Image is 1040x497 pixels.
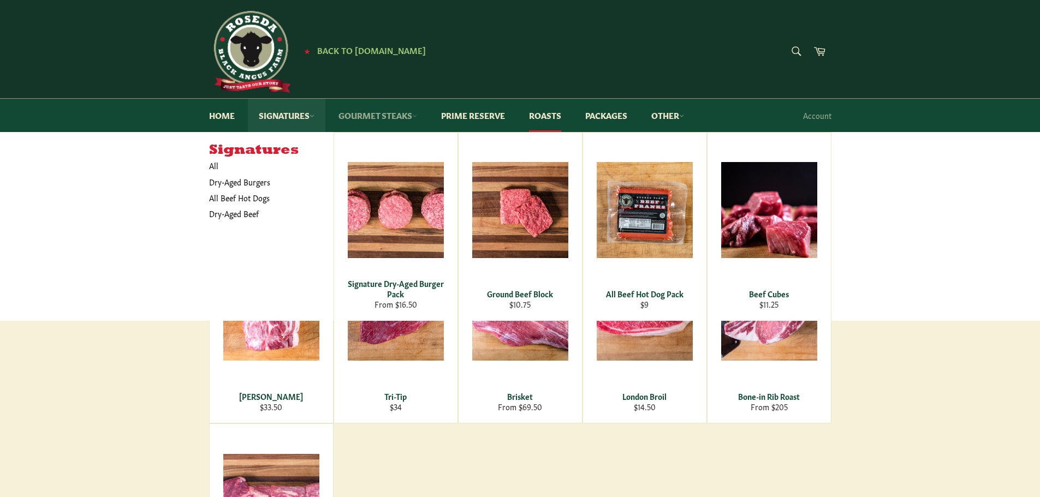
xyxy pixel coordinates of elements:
[341,391,450,402] div: Tri-Tip
[583,132,707,321] a: All Beef Hot Dog Pack All Beef Hot Dog Pack $9
[341,402,450,412] div: $34
[465,299,575,309] div: $10.75
[341,299,450,309] div: From $16.50
[204,206,323,221] a: Dry-Aged Beef
[721,162,817,258] img: Beef Cubes
[465,391,575,402] div: Brisket
[590,289,699,299] div: All Beef Hot Dog Pack
[299,46,426,55] a: ★ Back to [DOMAIN_NAME]
[714,402,824,412] div: From $205
[334,132,458,321] a: Signature Dry-Aged Burger Pack Signature Dry-Aged Burger Pack From $16.50
[317,44,426,56] span: Back to [DOMAIN_NAME]
[574,99,638,132] a: Packages
[798,99,837,131] a: Account
[590,402,699,412] div: $14.50
[216,391,326,402] div: [PERSON_NAME]
[714,391,824,402] div: Bone-in Rib Roast
[204,158,334,173] a: All
[472,162,568,258] img: Ground Beef Block
[583,234,707,423] a: London Broil London Broil $14.50
[590,299,699,309] div: $9
[204,190,323,206] a: All Beef Hot Dogs
[334,234,458,423] a: Tri-Tip Tri-Tip $34
[248,99,325,132] a: Signatures
[590,391,699,402] div: London Broil
[304,46,310,55] span: ★
[465,289,575,299] div: Ground Beef Block
[348,162,444,258] img: Signature Dry-Aged Burger Pack
[458,132,583,321] a: Ground Beef Block Ground Beef Block $10.75
[216,402,326,412] div: $33.50
[465,402,575,412] div: From $69.50
[204,174,323,190] a: Dry-Aged Burgers
[430,99,516,132] a: Prime Reserve
[518,99,572,132] a: Roasts
[707,234,831,423] a: Bone-in Rib Roast Bone-in Rib Roast From $205
[640,99,695,132] a: Other
[209,11,291,93] img: Roseda Beef
[198,99,246,132] a: Home
[458,234,583,423] a: Brisket Brisket From $69.50
[714,289,824,299] div: Beef Cubes
[341,278,450,300] div: Signature Dry-Aged Burger Pack
[209,234,334,423] a: Chuck Roast [PERSON_NAME] $33.50
[209,143,334,158] h5: Signatures
[714,299,824,309] div: $11.25
[328,99,428,132] a: Gourmet Steaks
[597,162,693,258] img: All Beef Hot Dog Pack
[707,132,831,321] a: Beef Cubes Beef Cubes $11.25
